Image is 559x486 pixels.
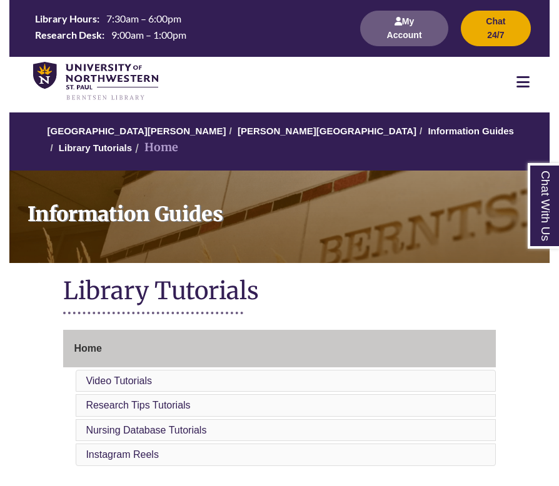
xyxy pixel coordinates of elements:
th: Library Hours: [30,12,101,26]
a: Video Tutorials [86,375,152,386]
a: [GEOGRAPHIC_DATA][PERSON_NAME] [47,126,226,136]
a: Instagram Reels [86,449,159,460]
button: My Account [360,11,448,46]
a: Hours Today [30,12,346,45]
a: Library Tutorials [59,142,132,153]
a: Home [63,330,495,367]
a: Information Guides [428,126,514,136]
th: Research Desk: [30,27,106,41]
h1: Information Guides [19,171,550,247]
a: My Account [360,29,448,40]
a: Information Guides [9,171,550,263]
table: Hours Today [30,12,346,44]
a: Nursing Database Tutorials [86,425,206,435]
button: Chat 24/7 [461,11,531,46]
h1: Library Tutorials [63,275,495,309]
img: UNWSP Library Logo [33,62,158,101]
a: Research Tips Tutorials [86,400,190,410]
span: 9:00am – 1:00pm [111,29,186,41]
a: [PERSON_NAME][GEOGRAPHIC_DATA] [238,126,416,136]
div: Guide Page Menu [63,330,495,469]
span: 7:30am – 6:00pm [106,12,181,24]
span: Home [74,343,101,354]
li: Home [132,139,178,157]
a: Chat 24/7 [461,29,531,40]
